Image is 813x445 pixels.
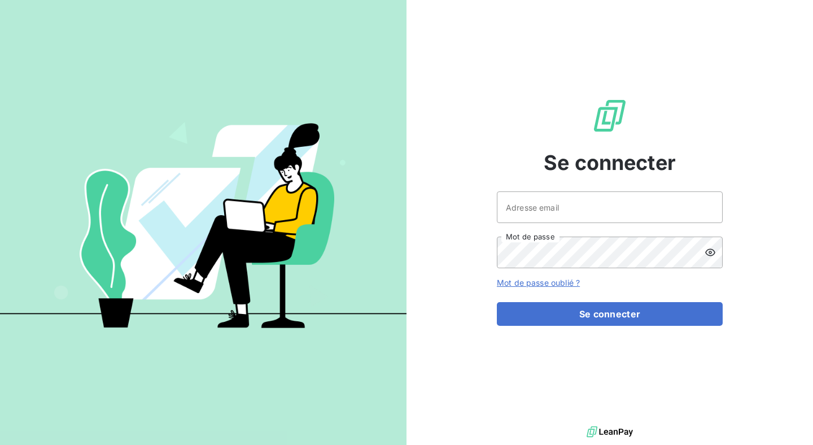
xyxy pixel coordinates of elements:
[592,98,628,134] img: Logo LeanPay
[497,278,580,287] a: Mot de passe oublié ?
[497,191,723,223] input: placeholder
[544,147,676,178] span: Se connecter
[587,424,633,440] img: logo
[497,302,723,326] button: Se connecter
